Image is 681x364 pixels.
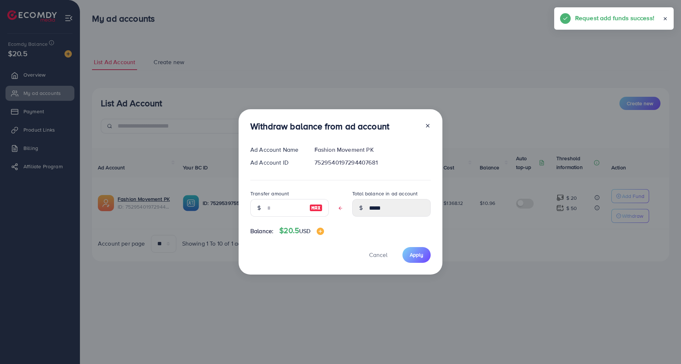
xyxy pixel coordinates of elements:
[309,158,437,167] div: 7529540197294407681
[250,190,289,197] label: Transfer amount
[279,226,324,235] h4: $20.5
[410,251,423,258] span: Apply
[309,203,323,212] img: image
[250,121,389,132] h3: Withdraw balance from ad account
[244,158,309,167] div: Ad Account ID
[299,227,310,235] span: USD
[317,228,324,235] img: image
[360,247,397,263] button: Cancel
[352,190,417,197] label: Total balance in ad account
[250,227,273,235] span: Balance:
[244,146,309,154] div: Ad Account Name
[309,146,437,154] div: Fashion Movement PK
[650,331,676,359] iframe: Chat
[575,13,654,23] h5: Request add funds success!
[402,247,431,263] button: Apply
[369,251,387,259] span: Cancel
